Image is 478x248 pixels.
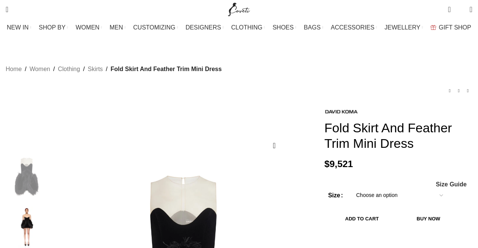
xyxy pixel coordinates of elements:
[186,24,221,31] span: DESIGNERS
[6,64,222,74] nav: Breadcrumb
[7,24,29,31] span: NEW IN
[324,159,353,169] bdi: 9,521
[6,64,22,74] a: Home
[331,20,377,35] a: ACCESSORIES
[272,24,294,31] span: SHOES
[328,191,343,200] label: Size
[226,6,252,12] a: Site logo
[328,211,396,227] button: Add to cart
[430,20,471,35] a: GIFT SHOP
[2,20,476,35] div: Main navigation
[76,24,100,31] span: WOMEN
[231,24,263,31] span: CLOTHING
[231,20,265,35] a: CLOTHING
[324,120,472,151] h1: Fold Skirt And Feather Trim Mini Dress
[133,20,178,35] a: CUSTOMIZING
[111,64,222,74] span: Fold Skirt And Feather Trim Mini Dress
[304,20,323,35] a: BAGS
[39,20,68,35] a: SHOP BY
[384,24,420,31] span: JEWELLERY
[39,24,66,31] span: SHOP BY
[304,24,320,31] span: BAGS
[449,4,454,9] span: 0
[110,20,126,35] a: MEN
[58,64,80,74] a: Clothing
[76,20,102,35] a: WOMEN
[7,20,31,35] a: NEW IN
[29,64,50,74] a: Women
[456,2,464,17] div: My Wishlist
[88,64,103,74] a: Skirts
[331,24,375,31] span: ACCESSORIES
[133,24,175,31] span: CUSTOMIZING
[186,20,224,35] a: DESIGNERS
[384,20,423,35] a: JEWELLERY
[458,8,464,13] span: 0
[439,24,471,31] span: GIFT SHOP
[2,2,12,17] a: Search
[444,2,454,17] a: 0
[110,24,123,31] span: MEN
[272,20,296,35] a: SHOES
[445,86,454,95] a: Previous product
[324,159,330,169] span: $
[430,25,436,30] img: GiftBag
[463,86,472,95] a: Next product
[400,211,457,227] button: Buy now
[324,109,358,114] img: David Koma
[4,154,50,200] img: David Koma Fold Skirt And Feather Trim Mini Dress
[435,181,467,188] a: Size Guide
